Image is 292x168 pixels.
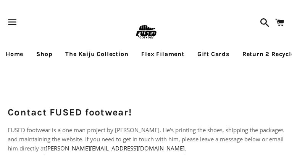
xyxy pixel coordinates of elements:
p: FUSED footwear is a one man project by [PERSON_NAME]. He's printing the shoes, shipping the packa... [8,125,284,153]
img: FUSEDfootwear [134,20,158,45]
a: Flex Filament [136,45,190,64]
a: [PERSON_NAME][EMAIL_ADDRESS][DOMAIN_NAME] [45,144,185,153]
a: Shop [31,45,58,64]
a: Gift Cards [192,45,235,64]
a: The Kaiju Collection [60,45,134,64]
h1: Contact FUSED footwear! [8,106,284,119]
